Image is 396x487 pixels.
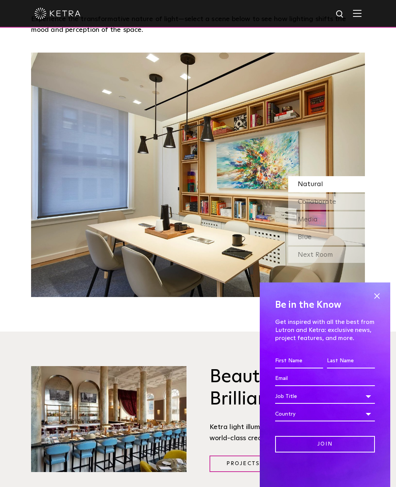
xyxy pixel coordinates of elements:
[210,366,365,410] h3: Beautiful Spaces, Brilliantly Lit
[298,234,312,241] span: Blue
[275,436,375,452] input: Join
[35,8,81,19] img: ketra-logo-2019-white
[275,407,375,421] div: Country
[335,10,345,19] img: search icon
[31,366,186,472] img: Brilliantly Lit@2x
[275,318,375,342] p: Get inspired with all the best from Lutron and Ketra: exclusive news, project features, and more.
[288,247,365,263] div: Next Room
[353,10,361,17] img: Hamburger%20Nav.svg
[275,389,375,404] div: Job Title
[31,53,365,297] img: SS-Desktop-CEC-07-1
[275,371,375,386] input: Email
[298,216,318,223] span: Media
[275,354,323,368] input: First Name
[298,198,336,205] span: Collaborate
[210,456,277,472] a: Projects
[210,422,365,444] div: Ketra light illuminates the best and brightest in world-class creations.
[298,181,323,188] span: Natural
[275,298,375,312] h4: Be in the Know
[327,354,375,368] input: Last Name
